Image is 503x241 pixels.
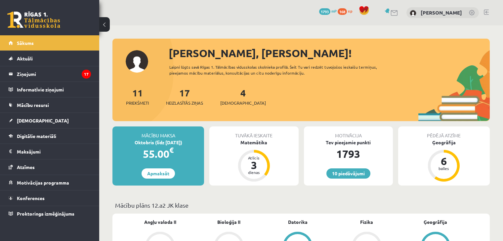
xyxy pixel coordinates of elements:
a: Angļu valoda II [144,219,176,225]
a: Datorika [288,219,308,225]
p: Mācību plāns 12.a2 JK klase [115,201,487,210]
div: Ģeogrāfija [398,139,490,146]
div: [PERSON_NAME], [PERSON_NAME]! [169,45,490,61]
span: Konferences [17,195,45,201]
div: Pēdējā atzīme [398,126,490,139]
div: 55.00 [112,146,204,162]
a: Informatīvie ziņojumi [9,82,91,97]
img: Ralfs Ziemelis [410,10,416,17]
a: Maksājumi [9,144,91,159]
a: [PERSON_NAME] [421,9,462,16]
a: 11Priekšmeti [126,87,149,106]
legend: Informatīvie ziņojumi [17,82,91,97]
span: [DEMOGRAPHIC_DATA] [17,118,69,123]
a: Digitālie materiāli [9,128,91,144]
a: Rīgas 1. Tālmācības vidusskola [7,12,60,28]
a: Ģeogrāfija [424,219,447,225]
a: 1793 mP [319,8,337,14]
span: Digitālie materiāli [17,133,56,139]
div: Motivācija [304,126,393,139]
a: Sākums [9,35,91,51]
span: Aktuāli [17,55,33,61]
div: 3 [244,160,264,170]
span: Mācību resursi [17,102,49,108]
a: 17Neizlasītās ziņas [166,87,203,106]
a: Mācību resursi [9,97,91,113]
div: dienas [244,170,264,174]
div: Matemātika [209,139,298,146]
a: Ģeogrāfija 6 balles [398,139,490,183]
span: € [169,145,174,155]
a: Bioloģija II [217,219,240,225]
div: Tuvākā ieskaite [209,126,298,139]
span: mP [331,8,337,14]
legend: Ziņojumi [17,66,91,82]
div: Atlicis [244,156,264,160]
a: 4[DEMOGRAPHIC_DATA] [220,87,266,106]
a: 168 xp [338,8,356,14]
span: Motivācijas programma [17,180,69,186]
a: Atzīmes [9,159,91,175]
legend: Maksājumi [17,144,91,159]
span: 1793 [319,8,330,15]
span: Proktoringa izmēģinājums [17,211,74,217]
div: 1793 [304,146,393,162]
span: 168 [338,8,347,15]
i: 17 [82,70,91,79]
div: Tev pieejamie punkti [304,139,393,146]
span: Priekšmeti [126,100,149,106]
a: [DEMOGRAPHIC_DATA] [9,113,91,128]
a: Aktuāli [9,51,91,66]
a: Konferences [9,190,91,206]
span: xp [348,8,352,14]
div: Oktobris (līdz [DATE]) [112,139,204,146]
a: Fizika [360,219,373,225]
span: [DEMOGRAPHIC_DATA] [220,100,266,106]
a: Motivācijas programma [9,175,91,190]
div: Laipni lūgts savā Rīgas 1. Tālmācības vidusskolas skolnieka profilā. Šeit Tu vari redzēt tuvojošo... [169,64,396,76]
span: Neizlasītās ziņas [166,100,203,106]
span: Atzīmes [17,164,35,170]
a: Proktoringa izmēģinājums [9,206,91,221]
a: Ziņojumi17 [9,66,91,82]
span: Sākums [17,40,34,46]
div: balles [434,166,454,170]
a: Apmaksāt [142,168,175,179]
a: 10 piedāvājumi [326,168,370,179]
a: Matemātika Atlicis 3 dienas [209,139,298,183]
div: Mācību maksa [112,126,204,139]
div: 6 [434,156,454,166]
